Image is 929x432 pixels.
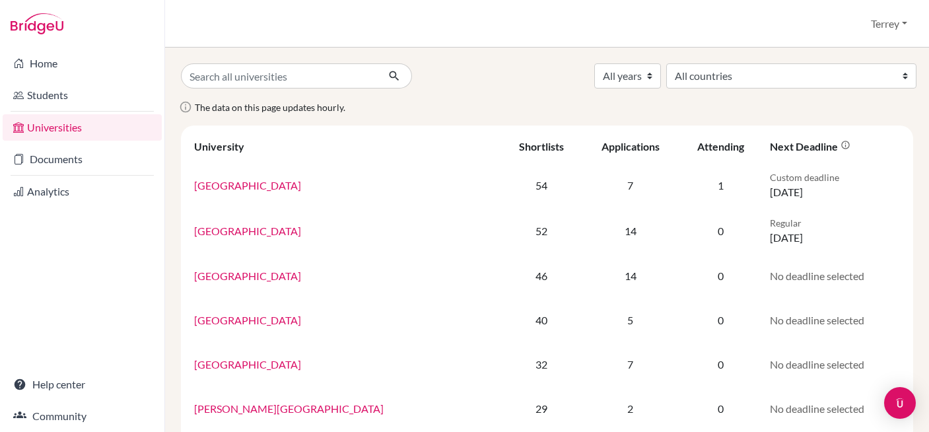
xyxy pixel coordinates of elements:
[679,298,763,342] td: 0
[762,208,908,254] td: [DATE]
[582,208,679,254] td: 14
[3,146,162,172] a: Documents
[582,386,679,431] td: 2
[3,371,162,398] a: Help center
[865,11,913,36] button: Terrey
[602,140,660,153] div: Applications
[194,402,384,415] a: [PERSON_NAME][GEOGRAPHIC_DATA]
[770,216,900,230] p: Regular
[582,254,679,298] td: 14
[679,386,763,431] td: 0
[3,403,162,429] a: Community
[501,386,582,431] td: 29
[181,63,378,89] input: Search all universities
[501,208,582,254] td: 52
[679,208,763,254] td: 0
[697,140,744,153] div: Attending
[195,102,345,113] span: The data on this page updates hourly.
[501,162,582,208] td: 54
[3,82,162,108] a: Students
[501,342,582,386] td: 32
[770,140,850,153] div: Next deadline
[770,170,900,184] p: Custom deadline
[3,50,162,77] a: Home
[501,298,582,342] td: 40
[762,162,908,208] td: [DATE]
[194,270,301,282] a: [GEOGRAPHIC_DATA]
[3,114,162,141] a: Universities
[770,270,864,282] span: No deadline selected
[194,314,301,326] a: [GEOGRAPHIC_DATA]
[194,358,301,371] a: [GEOGRAPHIC_DATA]
[186,131,501,162] th: University
[582,162,679,208] td: 7
[501,254,582,298] td: 46
[3,178,162,205] a: Analytics
[582,342,679,386] td: 7
[770,358,864,371] span: No deadline selected
[194,179,301,192] a: [GEOGRAPHIC_DATA]
[770,314,864,326] span: No deadline selected
[770,402,864,415] span: No deadline selected
[884,387,916,419] div: Open Intercom Messenger
[519,140,564,153] div: Shortlists
[11,13,63,34] img: Bridge-U
[582,298,679,342] td: 5
[679,342,763,386] td: 0
[679,162,763,208] td: 1
[194,225,301,237] a: [GEOGRAPHIC_DATA]
[679,254,763,298] td: 0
